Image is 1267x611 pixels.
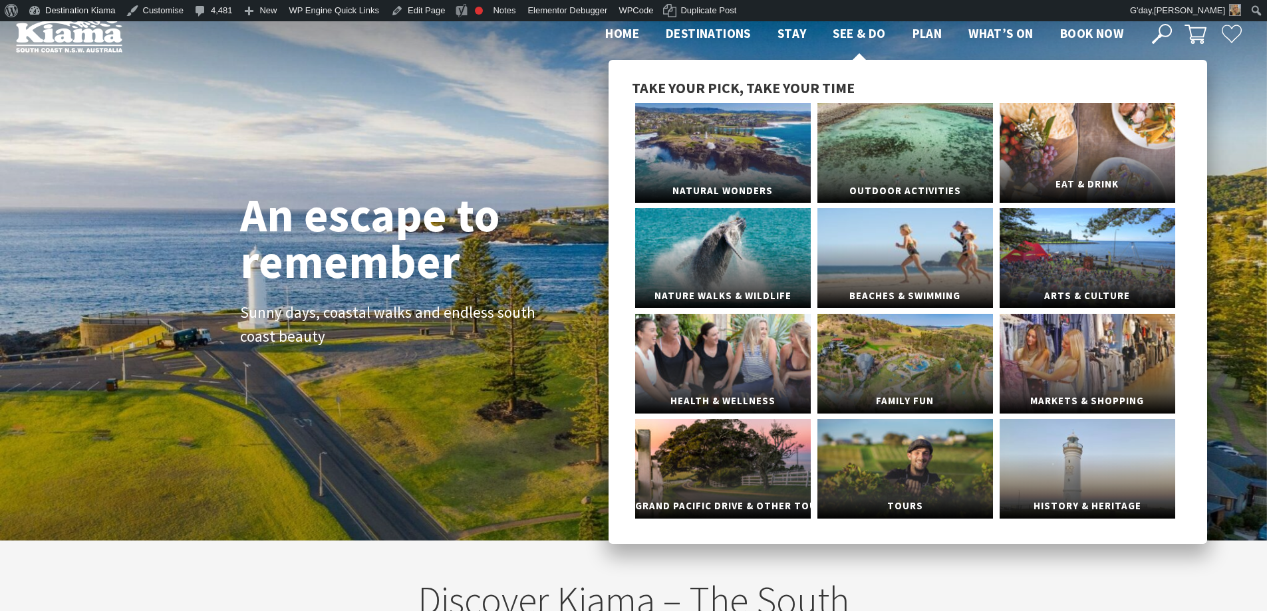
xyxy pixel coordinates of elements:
[635,179,811,203] span: Natural Wonders
[16,16,122,53] img: Kiama Logo
[635,494,811,519] span: Grand Pacific Drive & Other Touring
[666,25,751,41] span: Destinations
[635,284,811,308] span: Nature Walks & Wildlife
[817,179,993,203] span: Outdoor Activities
[240,191,606,285] h1: An escape to remember
[475,7,483,15] div: Focus keyphrase not set
[968,25,1034,41] span: What’s On
[632,78,855,97] span: Take your pick, take your time
[817,494,993,519] span: Tours
[635,389,811,414] span: Health & Wellness
[240,301,539,350] p: Sunny days, coastal walks and endless south coast beauty
[592,23,1137,45] nav: Main Menu
[1229,4,1241,16] img: Sally-2-e1629778872679-150x150.png
[1000,284,1175,308] span: Arts & Culture
[833,25,885,41] span: See & Do
[1000,172,1175,197] span: Eat & Drink
[1060,25,1123,41] span: Book now
[817,284,993,308] span: Beaches & Swimming
[777,25,807,41] span: Stay
[1154,5,1225,15] span: [PERSON_NAME]
[913,25,942,41] span: Plan
[1000,389,1175,414] span: Markets & Shopping
[1000,494,1175,519] span: History & Heritage
[817,389,993,414] span: Family Fun
[605,25,639,41] span: Home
